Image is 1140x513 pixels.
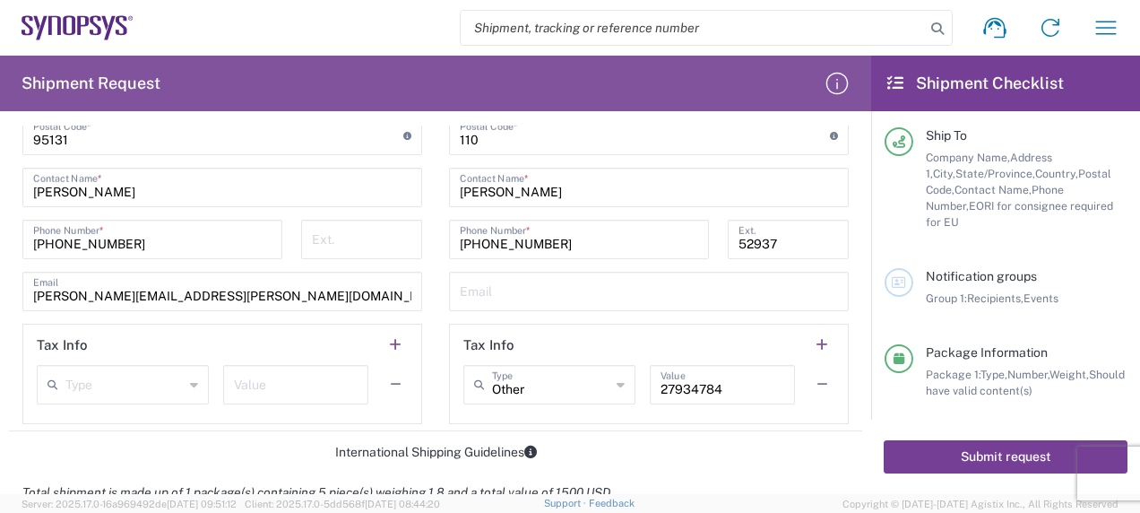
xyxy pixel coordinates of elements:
[980,368,1007,381] span: Type,
[245,499,440,509] span: Client: 2025.17.0-5dd568f
[1035,167,1078,180] span: Country,
[967,291,1023,305] span: Recipients,
[933,167,955,180] span: City,
[461,11,925,45] input: Shipment, tracking or reference number
[1007,368,1049,381] span: Number,
[365,499,440,509] span: [DATE] 08:44:20
[1049,368,1089,381] span: Weight,
[926,345,1048,360] span: Package Information
[842,496,1118,512] span: Copyright © [DATE]-[DATE] Agistix Inc., All Rights Reserved
[22,499,237,509] span: Server: 2025.17.0-16a969492de
[463,336,514,354] h2: Tax Info
[954,183,1032,196] span: Contact Name,
[9,444,862,460] div: International Shipping Guidelines
[1023,291,1058,305] span: Events
[544,498,589,509] a: Support
[22,73,160,94] h2: Shipment Request
[926,151,1010,164] span: Company Name,
[9,485,624,500] em: Total shipment is made up of 1 package(s) containing 5 piece(s) weighing 1.8 and a total value of...
[926,269,1037,283] span: Notification groups
[926,291,967,305] span: Group 1:
[926,368,980,381] span: Package 1:
[926,128,967,143] span: Ship To
[589,498,635,509] a: Feedback
[926,199,1113,229] span: EORI for consignee required for EU
[884,440,1127,474] button: Submit request
[37,336,88,354] h2: Tax Info
[167,499,237,509] span: [DATE] 09:51:12
[887,73,1064,94] h2: Shipment Checklist
[955,167,1035,180] span: State/Province,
